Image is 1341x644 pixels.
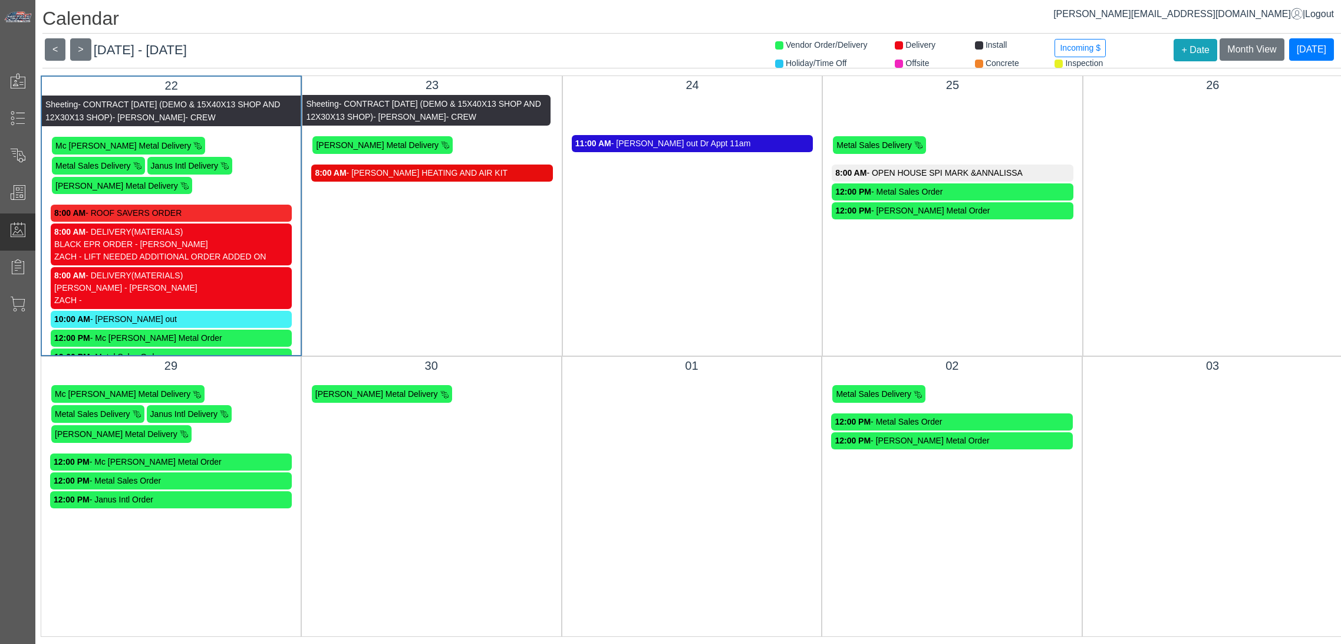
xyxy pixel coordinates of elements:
span: - CREW [446,112,476,121]
span: - CONTRACT [DATE] (DEMO & 15X40X13 SHOP AND 12X30X13 SHOP) [45,100,280,122]
span: [PERSON_NAME] Metal Delivery [55,429,177,439]
span: Logout [1305,9,1334,19]
button: < [45,38,65,61]
span: Janus Intl Delivery [151,161,218,170]
div: 30 [311,357,552,374]
span: Holiday/Time Off [786,58,846,68]
strong: 12:00 PM [835,436,871,445]
strong: 12:00 PM [54,457,90,466]
div: 24 [572,76,813,94]
strong: 12:00 PM [54,495,90,504]
div: 26 [1092,76,1333,94]
span: (MATERIALS) [131,227,183,236]
span: [PERSON_NAME] Metal Delivery [55,180,178,190]
span: Metal Sales Delivery [55,409,130,419]
div: - Metal Sales Order [54,351,288,363]
div: 01 [571,357,813,374]
button: > [70,38,91,61]
div: | [1053,7,1334,21]
div: - [PERSON_NAME] HEATING AND AIR KIT [315,167,549,179]
strong: 8:00 AM [835,168,866,178]
strong: 8:00 AM [54,271,85,280]
span: Mc [PERSON_NAME] Metal Delivery [55,389,190,399]
span: Vendor Order/Delivery [786,40,868,50]
span: Sheeting [306,99,338,109]
div: 22 [51,77,292,94]
div: - Mc [PERSON_NAME] Metal Order [54,456,288,468]
strong: 8:00 AM [54,227,85,236]
div: 25 [832,76,1073,94]
span: Offsite [905,58,929,68]
h1: Calendar [42,7,1341,34]
div: 23 [311,76,552,94]
span: - CONTRACT [DATE] (DEMO & 15X40X13 SHOP AND 12X30X13 SHOP) [306,99,541,121]
span: Month View [1227,44,1276,54]
button: [DATE] [1289,38,1334,61]
span: Metal Sales Delivery [55,161,131,170]
div: - ROOF SAVERS ORDER [54,207,288,219]
div: - Metal Sales Order [54,475,288,487]
span: [DATE] - [DATE] [94,42,187,57]
div: - DELIVERY [54,270,288,282]
button: Month View [1220,38,1284,61]
strong: 12:00 PM [835,187,871,196]
div: - [PERSON_NAME] out Dr Appt 11am [575,137,809,150]
span: Metal Sales Delivery [836,140,912,150]
div: 02 [831,357,1073,374]
span: Install [986,40,1007,50]
img: Metals Direct Inc Logo [4,11,33,24]
span: Sheeting [45,100,78,109]
div: - Metal Sales Order [835,186,1069,198]
span: Concrete [986,58,1019,68]
span: [PERSON_NAME] Metal Delivery [316,140,439,150]
strong: 11:00 AM [575,139,611,148]
span: - CREW [185,113,215,122]
strong: 8:00 AM [54,208,85,218]
div: - Mc [PERSON_NAME] Metal Order [54,332,288,344]
div: - [PERSON_NAME] Metal Order [835,205,1069,217]
strong: 12:00 PM [54,333,90,343]
span: - [PERSON_NAME] [373,112,446,121]
div: - DELIVERY [54,226,288,238]
div: [PERSON_NAME] - [PERSON_NAME] [54,282,288,294]
strong: 10:00 AM [54,314,90,324]
strong: 12:00 PM [835,206,871,215]
div: - OPEN HOUSE SPI MARK &ANNALISSA [835,167,1069,179]
strong: 12:00 PM [835,417,871,426]
div: BLACK EPR ORDER - [PERSON_NAME] [54,238,288,251]
span: - [PERSON_NAME] [113,113,186,122]
div: - Janus Intl Order [54,494,288,506]
div: - [PERSON_NAME] Metal Order [835,435,1069,447]
div: ZACH - LIFT NEEDED ADDITIONAL ORDER ADDED ON [54,251,288,263]
span: Mc [PERSON_NAME] Metal Delivery [55,141,191,150]
div: 03 [1092,357,1333,374]
a: [PERSON_NAME][EMAIL_ADDRESS][DOMAIN_NAME] [1053,9,1303,19]
span: Delivery [905,40,935,50]
span: (MATERIALS) [131,271,183,280]
span: Janus Intl Delivery [150,409,218,419]
div: ZACH - [54,294,288,307]
div: - [PERSON_NAME] out [54,313,288,326]
div: 29 [50,357,292,374]
strong: 8:00 AM [315,168,346,178]
span: [PERSON_NAME] Metal Delivery [315,389,438,399]
button: Incoming $ [1055,39,1105,57]
strong: 12:00 PM [54,476,90,485]
span: Inspection [1065,58,1103,68]
strong: 12:00 PM [54,352,90,362]
button: + Date [1174,39,1217,61]
div: - Metal Sales Order [835,416,1069,428]
span: Metal Sales Delivery [836,389,911,399]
